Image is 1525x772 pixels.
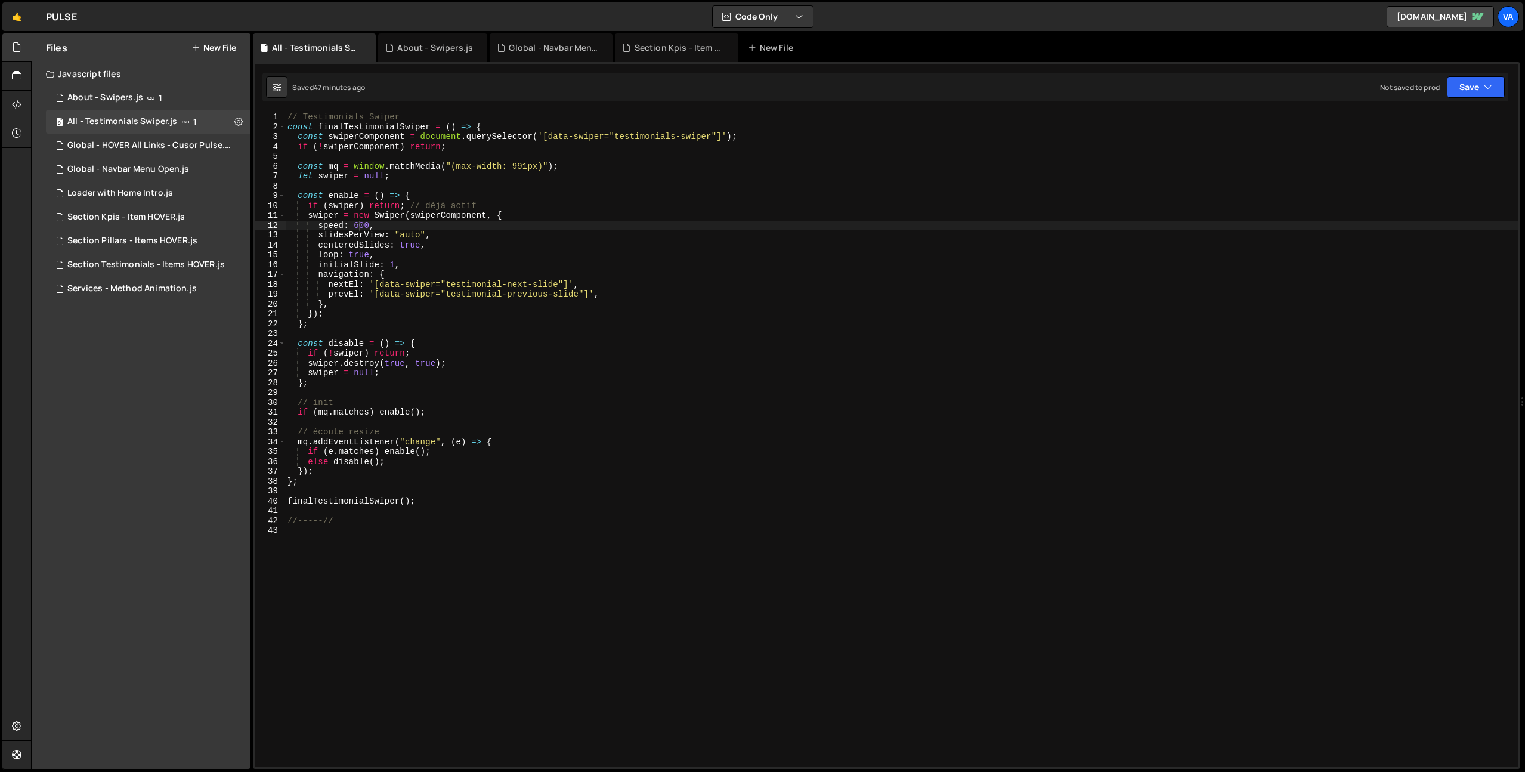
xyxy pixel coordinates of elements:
button: Code Only [713,6,813,27]
div: 25 [255,348,286,359]
div: 35 [255,447,286,457]
div: 23 [255,329,286,339]
div: 31 [255,407,286,418]
div: 39 [255,486,286,496]
div: 9 [255,191,286,201]
div: 16253/44429.js [46,229,250,253]
div: 16253/45227.js [46,181,250,205]
div: 14 [255,240,286,251]
div: 15 [255,250,286,260]
div: All - Testimonials Swiper.js [46,110,250,134]
div: PULSE [46,10,77,24]
span: 1 [193,117,197,126]
button: New File [191,43,236,53]
button: Save [1447,76,1505,98]
div: Global - Navbar Menu Open.js [509,42,598,54]
div: 27 [255,368,286,378]
div: 1 [255,112,286,122]
a: [DOMAIN_NAME] [1387,6,1494,27]
div: 41 [255,506,286,516]
h2: Files [46,41,67,54]
div: 6 [255,162,286,172]
div: 5 [255,152,286,162]
div: All - Testimonials Swiper.js [67,116,177,127]
div: 13 [255,230,286,240]
div: Global - Navbar Menu Open.js [67,164,189,175]
div: 3 [255,132,286,142]
div: 16253/44878.js [46,277,250,301]
div: 40 [255,496,286,507]
a: Va [1498,6,1519,27]
div: 33 [255,427,286,437]
div: About - Swipers.js [46,86,250,110]
div: 37 [255,467,286,477]
div: 24 [255,339,286,349]
div: 2 [255,122,286,132]
div: About - Swipers.js [397,42,473,54]
div: 28 [255,378,286,388]
div: 42 [255,516,286,526]
div: 19 [255,289,286,299]
div: Loader with Home Intro.js [67,188,173,199]
div: 17 [255,270,286,280]
div: Global - HOVER All Links - Cusor Pulse.js [67,140,232,151]
div: 20 [255,299,286,310]
div: 38 [255,477,286,487]
div: Section Testimonials - Items HOVER.js [67,260,225,270]
div: Section Kpis - Item HOVER.js [635,42,724,54]
div: 16253/44426.js [46,158,250,181]
div: 12 [255,221,286,231]
span: 9 [56,118,63,128]
a: 🤙 [2,2,32,31]
div: Section Pillars - Items HOVER.js [67,236,197,246]
div: Javascript files [32,62,250,86]
div: 16 [255,260,286,270]
div: 16253/44485.js [46,205,250,229]
div: 47 minutes ago [314,82,365,92]
div: 4 [255,142,286,152]
div: 36 [255,457,286,467]
div: 30 [255,398,286,408]
div: 32 [255,418,286,428]
div: 7 [255,171,286,181]
div: Services - Method Animation.js [67,283,197,294]
div: 18 [255,280,286,290]
div: New File [748,42,798,54]
div: 10 [255,201,286,211]
div: 43 [255,526,286,536]
div: About - Swipers.js [67,92,143,103]
div: 22 [255,319,286,329]
div: 34 [255,437,286,447]
div: 11 [255,211,286,221]
div: All - Testimonials Swiper.js [272,42,361,54]
div: 29 [255,388,286,398]
div: Saved [292,82,365,92]
div: Not saved to prod [1380,82,1440,92]
div: 16253/45676.js [46,134,255,158]
span: 1 [159,93,162,103]
div: 8 [255,181,286,192]
div: 26 [255,359,286,369]
div: 16253/45325.js [46,253,250,277]
div: Section Kpis - Item HOVER.js [67,212,185,223]
div: 21 [255,309,286,319]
